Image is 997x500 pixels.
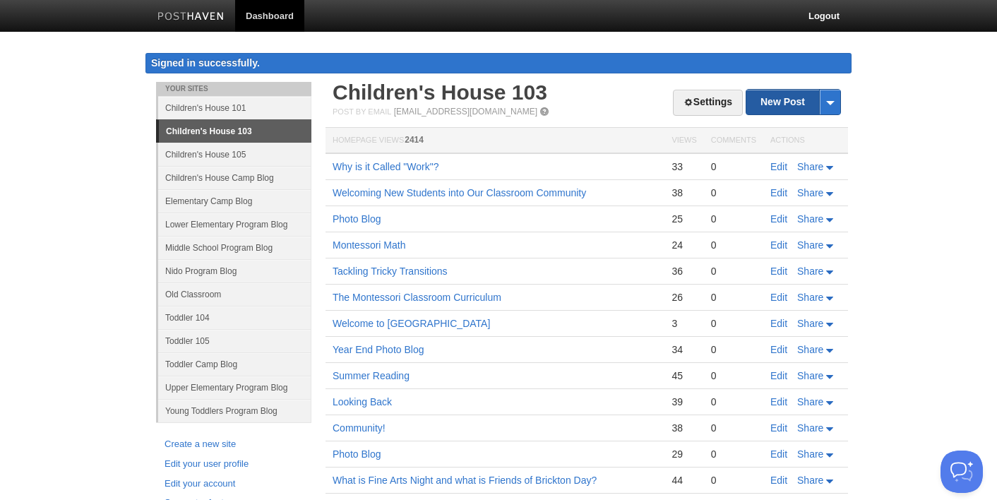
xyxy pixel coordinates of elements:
[326,128,664,154] th: Homepage Views
[145,53,852,73] div: Signed in successfully.
[158,236,311,259] a: Middle School Program Blog
[671,213,696,225] div: 25
[711,422,756,434] div: 0
[673,90,743,116] a: Settings
[797,396,823,407] span: Share
[941,451,983,493] iframe: Help Scout Beacon - Open
[671,369,696,382] div: 45
[671,239,696,251] div: 24
[671,186,696,199] div: 38
[797,448,823,460] span: Share
[770,239,787,251] a: Edit
[711,265,756,278] div: 0
[770,161,787,172] a: Edit
[797,422,823,434] span: Share
[671,474,696,487] div: 44
[158,376,311,399] a: Upper Elementary Program Blog
[797,344,823,355] span: Share
[711,291,756,304] div: 0
[158,306,311,329] a: Toddler 104
[797,161,823,172] span: Share
[333,81,547,104] a: Children's House 103
[333,475,597,486] a: What is Fine Arts Night and what is Friends of Brickton Day?
[797,370,823,381] span: Share
[405,135,424,145] span: 2414
[797,239,823,251] span: Share
[333,448,381,460] a: Photo Blog
[763,128,848,154] th: Actions
[711,213,756,225] div: 0
[797,318,823,329] span: Share
[770,370,787,381] a: Edit
[671,343,696,356] div: 34
[159,120,311,143] a: Children's House 103
[770,213,787,225] a: Edit
[158,143,311,166] a: Children's House 105
[671,395,696,408] div: 39
[165,457,303,472] a: Edit your user profile
[671,265,696,278] div: 36
[158,352,311,376] a: Toddler Camp Blog
[770,448,787,460] a: Edit
[711,160,756,173] div: 0
[770,292,787,303] a: Edit
[156,82,311,96] li: Your Sites
[333,239,405,251] a: Montessori Math
[158,259,311,282] a: Nido Program Blog
[711,343,756,356] div: 0
[333,292,501,303] a: The Montessori Classroom Curriculum
[158,213,311,236] a: Lower Elementary Program Blog
[711,448,756,460] div: 0
[746,90,840,114] a: New Post
[158,329,311,352] a: Toddler 105
[165,437,303,452] a: Create a new site
[671,422,696,434] div: 38
[770,187,787,198] a: Edit
[333,396,392,407] a: Looking Back
[671,317,696,330] div: 3
[711,317,756,330] div: 0
[333,107,391,116] span: Post by Email
[770,422,787,434] a: Edit
[671,160,696,173] div: 33
[394,107,537,117] a: [EMAIL_ADDRESS][DOMAIN_NAME]
[333,266,448,277] a: Tackling Tricky Transitions
[711,395,756,408] div: 0
[333,161,439,172] a: Why is it Called "Work"?
[711,186,756,199] div: 0
[158,96,311,119] a: Children's House 101
[797,213,823,225] span: Share
[333,318,490,329] a: Welcome to [GEOGRAPHIC_DATA]
[704,128,763,154] th: Comments
[797,187,823,198] span: Share
[158,399,311,422] a: Young Toddlers Program Blog
[333,187,586,198] a: Welcoming New Students into Our Classroom Community
[333,344,424,355] a: Year End Photo Blog
[770,396,787,407] a: Edit
[797,475,823,486] span: Share
[333,213,381,225] a: Photo Blog
[158,282,311,306] a: Old Classroom
[671,291,696,304] div: 26
[158,189,311,213] a: Elementary Camp Blog
[165,477,303,492] a: Edit your account
[157,12,225,23] img: Posthaven-bar
[770,266,787,277] a: Edit
[671,448,696,460] div: 29
[711,369,756,382] div: 0
[770,475,787,486] a: Edit
[711,474,756,487] div: 0
[770,344,787,355] a: Edit
[770,318,787,329] a: Edit
[333,370,410,381] a: Summer Reading
[158,166,311,189] a: Children's House Camp Blog
[664,128,703,154] th: Views
[333,422,386,434] a: Community!
[711,239,756,251] div: 0
[797,292,823,303] span: Share
[797,266,823,277] span: Share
